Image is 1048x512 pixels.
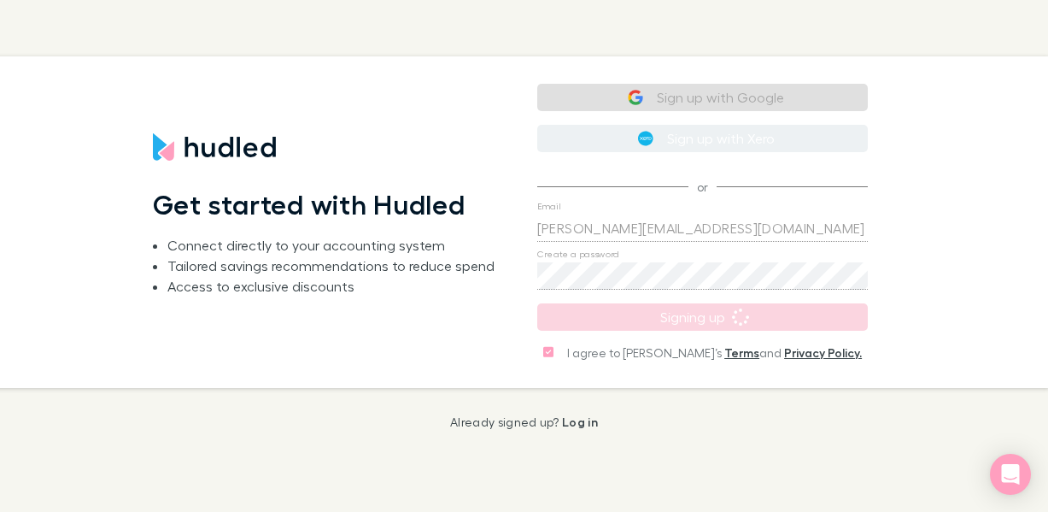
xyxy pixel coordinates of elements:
[450,415,598,429] p: Already signed up?
[990,454,1031,495] div: Open Intercom Messenger
[628,90,643,105] img: Google logo
[537,247,619,260] label: Create a password
[784,345,862,360] a: Privacy Policy.
[167,276,495,297] li: Access to exclusive discounts
[537,199,560,212] label: Email
[562,415,598,429] a: Log in
[567,344,862,362] span: I agree to [PERSON_NAME]’s and
[724,345,759,360] a: Terms
[537,303,869,331] button: Signing up
[153,133,276,161] img: Hudled's Logo
[153,188,465,221] h1: Get started with Hudled
[537,186,869,187] span: or
[638,131,653,146] img: Xero's logo
[537,125,869,152] button: Sign up with Xero
[537,84,869,111] button: Sign up with Google
[167,256,495,276] li: Tailored savings recommendations to reduce spend
[167,235,495,256] li: Connect directly to your accounting system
